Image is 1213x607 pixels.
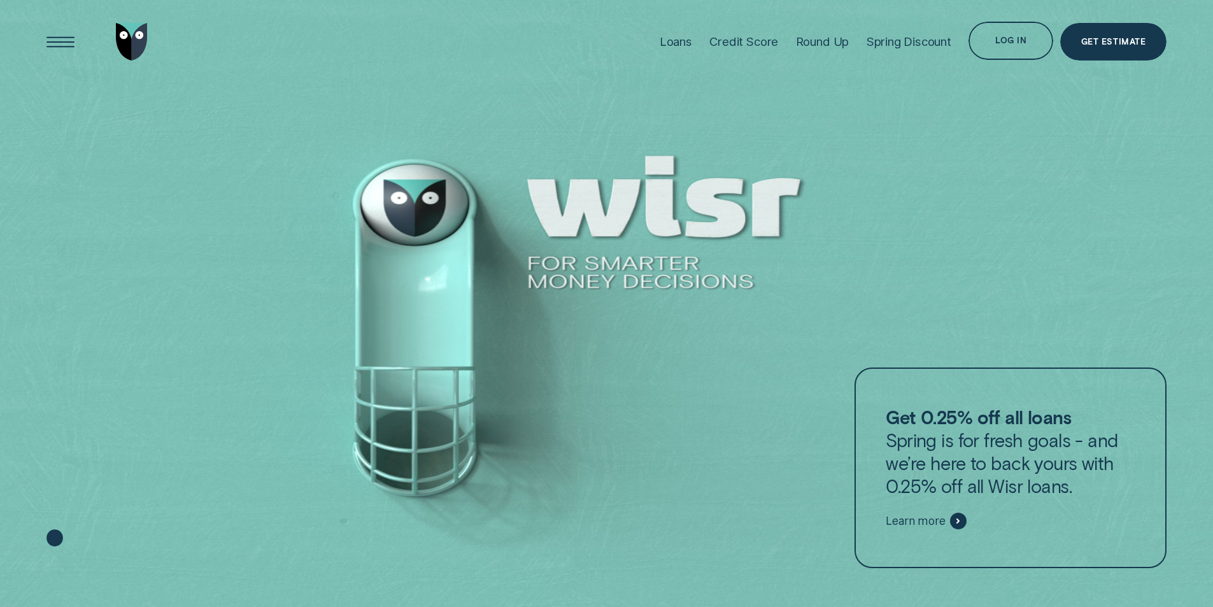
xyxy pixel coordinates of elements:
button: Open Menu [41,23,80,61]
button: Log in [968,22,1053,60]
div: Loans [660,34,692,49]
strong: Get 0.25% off all loans [886,406,1071,428]
p: Spring is for fresh goals - and we’re here to back yours with 0.25% off all Wisr loans. [886,406,1135,497]
div: Credit Score [709,34,778,49]
img: Wisr [116,23,148,61]
div: Spring Discount [867,34,951,49]
span: Learn more [886,514,945,528]
div: Round Up [796,34,849,49]
a: Get 0.25% off all loansSpring is for fresh goals - and we’re here to back yours with 0.25% off al... [855,368,1167,568]
a: Get Estimate [1060,23,1167,61]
